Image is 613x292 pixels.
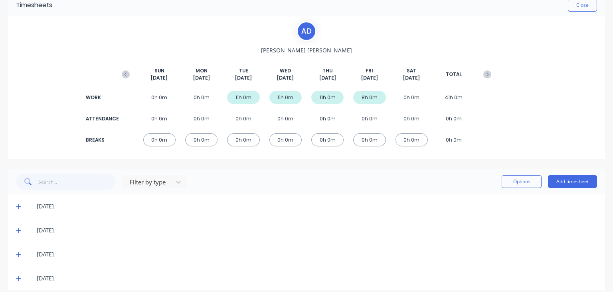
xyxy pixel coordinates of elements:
[185,133,218,146] div: 0h 0m
[239,67,248,74] span: TUE
[269,112,302,125] div: 0h 0m
[227,91,259,104] div: 11h 0m
[297,21,316,41] div: A D
[548,175,597,188] button: Add timesheet
[446,71,462,78] span: TOTAL
[280,67,291,74] span: WED
[86,136,118,144] div: BREAKS
[235,74,252,82] span: [DATE]
[86,115,118,122] div: ATTENDANCE
[37,250,597,259] div: [DATE]
[395,91,428,104] div: 0h 0m
[16,0,52,10] div: Timesheets
[261,46,352,54] span: [PERSON_NAME] [PERSON_NAME]
[319,74,336,82] span: [DATE]
[143,133,176,146] div: 0h 0m
[437,112,470,125] div: 0h 0m
[269,91,302,104] div: 11h 0m
[37,202,597,211] div: [DATE]
[403,74,420,82] span: [DATE]
[395,133,428,146] div: 0h 0m
[185,112,218,125] div: 0h 0m
[143,112,176,125] div: 0h 0m
[227,133,259,146] div: 0h 0m
[353,91,386,104] div: 8h 0m
[361,74,378,82] span: [DATE]
[437,133,470,146] div: 0h 0m
[395,112,428,125] div: 0h 0m
[37,226,597,235] div: [DATE]
[151,74,168,82] span: [DATE]
[353,112,386,125] div: 0h 0m
[38,174,116,190] input: Search...
[353,133,386,146] div: 0h 0m
[86,94,118,101] div: WORK
[193,74,210,82] span: [DATE]
[322,67,332,74] span: THU
[277,74,294,82] span: [DATE]
[502,175,542,188] button: Options
[437,91,470,104] div: 41h 0m
[227,112,259,125] div: 0h 0m
[196,67,208,74] span: MON
[366,67,373,74] span: FRI
[269,133,302,146] div: 0h 0m
[37,274,597,283] div: [DATE]
[185,91,218,104] div: 0h 0m
[311,91,344,104] div: 11h 0m
[311,133,344,146] div: 0h 0m
[143,91,176,104] div: 0h 0m
[407,67,416,74] span: SAT
[311,112,344,125] div: 0h 0m
[154,67,164,74] span: SUN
